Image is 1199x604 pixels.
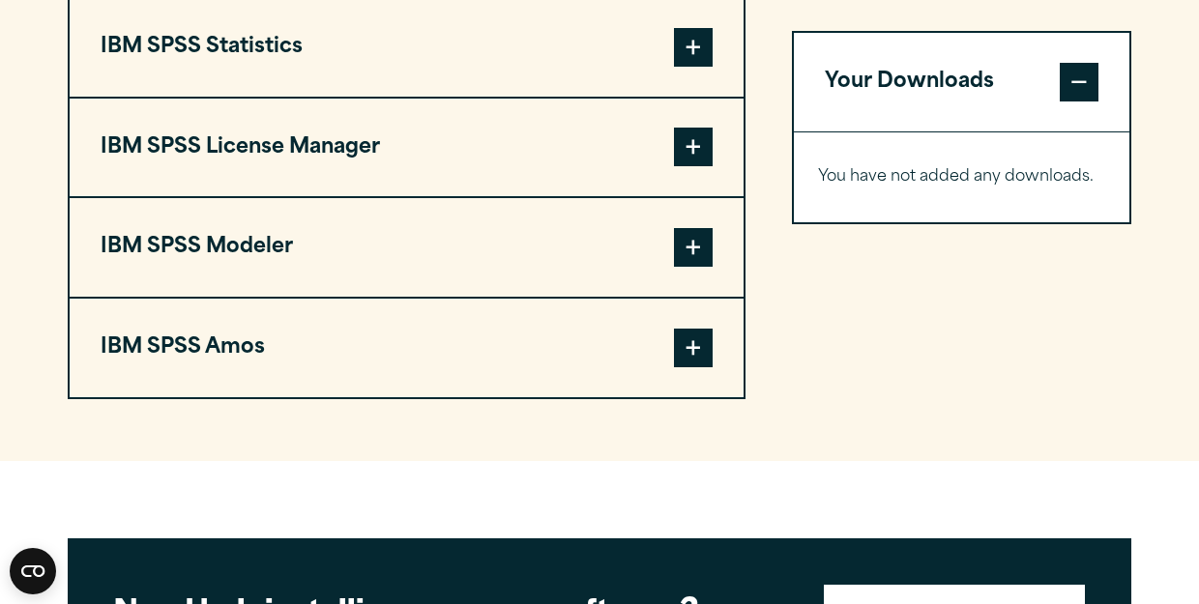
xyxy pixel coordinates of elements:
[818,163,1105,191] p: You have not added any downloads.
[794,33,1129,131] button: Your Downloads
[70,99,744,197] button: IBM SPSS License Manager
[70,198,744,297] button: IBM SPSS Modeler
[794,131,1129,222] div: Your Downloads
[10,548,56,594] button: Open CMP widget
[70,299,744,397] button: IBM SPSS Amos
